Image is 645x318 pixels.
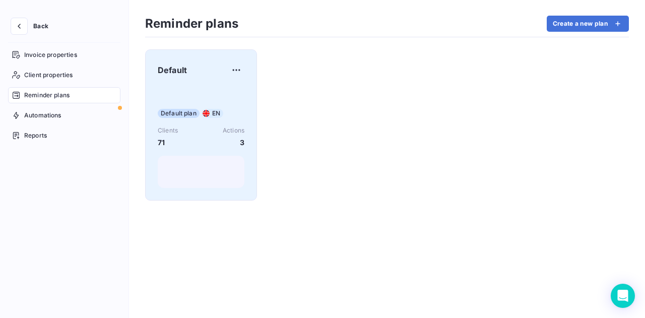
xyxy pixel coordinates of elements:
span: Actions [223,126,244,135]
a: Client properties [8,67,120,83]
span: Reminder plans [24,91,70,100]
span: Automations [24,111,61,120]
span: Back [33,23,48,29]
button: Create a new plan [547,16,629,32]
button: Back [8,18,56,34]
span: 3 [223,137,244,148]
span: Reports [24,131,47,140]
a: Automations [8,107,120,123]
span: Invoice properties [24,50,77,59]
a: Reminder plans [8,87,120,103]
span: Default [158,64,187,76]
span: Client properties [24,71,73,80]
span: EN [212,109,220,118]
a: Invoice properties [8,47,120,63]
span: 71 [158,137,178,148]
a: Reports [8,128,120,144]
span: Default plan [158,109,200,118]
div: Open Intercom Messenger [611,284,635,308]
h3: Reminder plans [145,15,238,33]
span: Clients [158,126,178,135]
